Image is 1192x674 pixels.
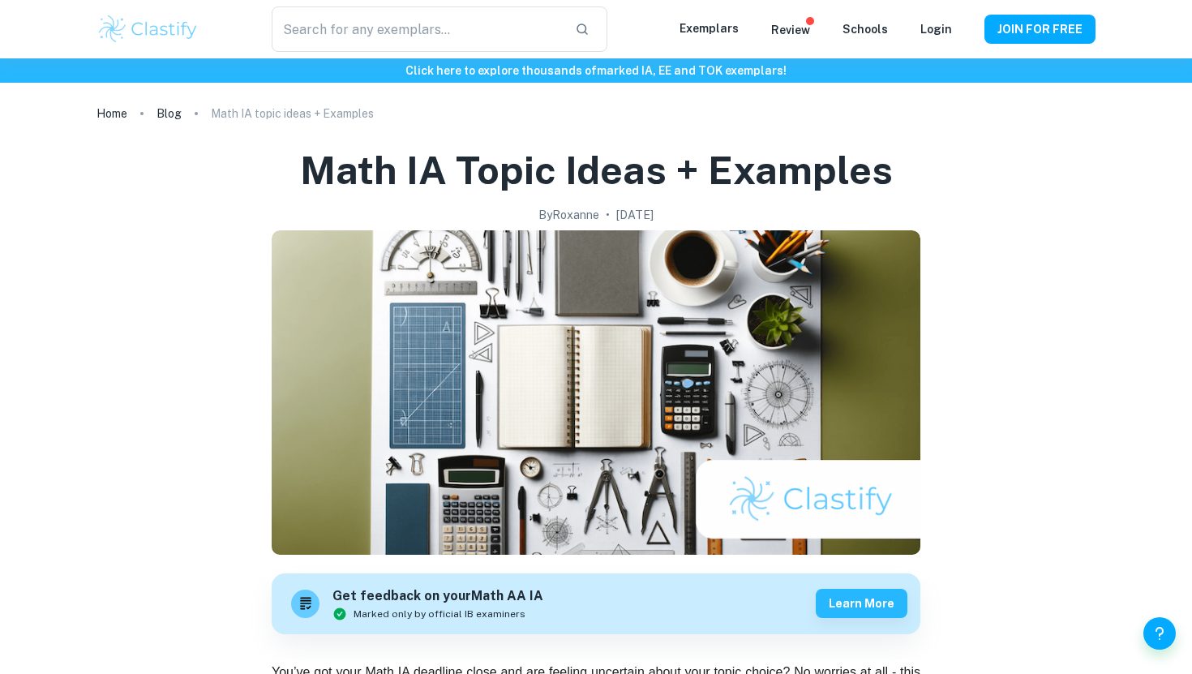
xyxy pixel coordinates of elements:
[272,6,562,52] input: Search for any exemplars...
[680,19,739,37] p: Exemplars
[616,206,654,224] h2: [DATE]
[211,105,374,122] p: Math IA topic ideas + Examples
[332,586,543,607] h6: Get feedback on your Math AA IA
[984,15,1096,44] button: JOIN FOR FREE
[920,23,952,36] a: Login
[606,206,610,224] p: •
[538,206,599,224] h2: By Roxanne
[157,102,182,125] a: Blog
[96,102,127,125] a: Home
[843,23,888,36] a: Schools
[816,589,907,618] button: Learn more
[96,13,199,45] img: Clastify logo
[1143,617,1176,650] button: Help and Feedback
[354,607,525,621] span: Marked only by official IB examiners
[3,62,1189,79] h6: Click here to explore thousands of marked IA, EE and TOK exemplars !
[272,230,920,555] img: Math IA topic ideas + Examples cover image
[771,21,810,39] p: Review
[272,573,920,634] a: Get feedback on yourMath AA IAMarked only by official IB examinersLearn more
[300,144,893,196] h1: Math IA topic ideas + Examples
